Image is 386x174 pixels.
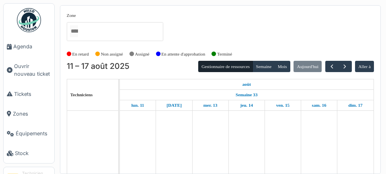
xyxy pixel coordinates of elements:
span: Zones [13,110,51,118]
a: 12 août 2025 [164,100,184,110]
a: 11 août 2025 [240,79,253,89]
span: Ouvrir nouveau ticket [14,62,51,78]
a: Ouvrir nouveau ticket [4,56,54,84]
label: Zone [67,12,76,19]
img: Badge_color-CXgf-gQk.svg [17,8,41,32]
label: Terminé [217,51,232,58]
span: Techniciens [70,92,93,97]
a: Agenda [4,37,54,56]
h2: 11 – 17 août 2025 [67,62,129,71]
button: Suivant [338,61,351,72]
span: Équipements [16,130,51,137]
a: 17 août 2025 [346,100,364,110]
span: Agenda [13,43,51,50]
label: En attente d'approbation [161,51,205,58]
a: Stock [4,143,54,163]
a: 15 août 2025 [274,100,292,110]
button: Mois [274,61,290,72]
a: Équipements [4,124,54,143]
a: 13 août 2025 [201,100,220,110]
a: Tickets [4,84,54,104]
label: Assigné [135,51,150,58]
button: Aller à [355,61,374,72]
button: Semaine [253,61,275,72]
a: Semaine 33 [234,90,259,100]
label: En retard [72,51,89,58]
button: Gestionnaire de ressources [198,61,253,72]
span: Stock [15,149,51,157]
span: Tickets [14,90,51,98]
button: Aujourd'hui [294,61,322,72]
label: Non assigné [101,51,123,58]
input: Tous [70,25,78,37]
a: Zones [4,104,54,124]
a: 16 août 2025 [310,100,329,110]
button: Précédent [325,61,339,72]
a: 14 août 2025 [238,100,255,110]
a: 11 août 2025 [129,100,146,110]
